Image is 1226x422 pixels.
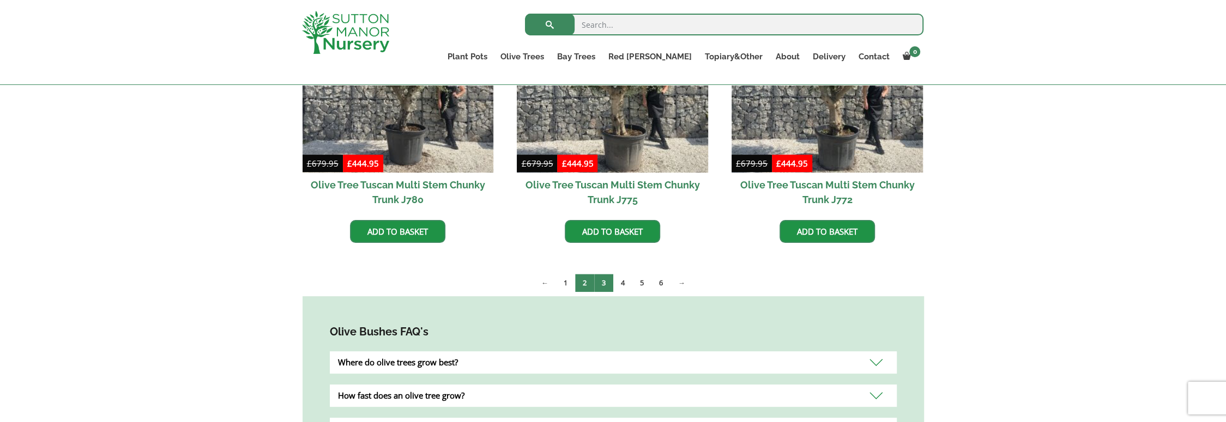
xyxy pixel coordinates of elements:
a: Red [PERSON_NAME] [602,49,698,64]
a: Page 4 [613,274,632,292]
span: £ [347,158,352,169]
a: Page 1 [556,274,575,292]
span: £ [521,158,526,169]
input: Search... [525,14,923,35]
bdi: 679.95 [307,158,339,169]
bdi: 679.95 [521,158,553,169]
a: Page 5 [632,274,651,292]
a: Bay Trees [551,49,602,64]
a: Add to basket: “Olive Tree Tuscan Multi Stem Chunky Trunk J775” [565,220,660,243]
a: Page 3 [594,274,613,292]
a: Delivery [806,49,851,64]
span: £ [776,158,781,169]
bdi: 444.95 [347,158,379,169]
a: ← [534,274,556,292]
a: → [671,274,693,292]
a: Page 6 [651,274,671,292]
nav: Product Pagination [303,273,924,296]
span: 0 [909,46,920,57]
a: 0 [896,49,923,64]
h2: Olive Tree Tuscan Multi Stem Chunky Trunk J780 [303,173,494,212]
a: Add to basket: “Olive Tree Tuscan Multi Stem Chunky Trunk J780” [350,220,445,243]
span: £ [736,158,741,169]
a: About [769,49,806,64]
a: Add to basket: “Olive Tree Tuscan Multi Stem Chunky Trunk J772” [780,220,875,243]
a: Topiary&Other [698,49,769,64]
a: Contact [851,49,896,64]
a: Plant Pots [441,49,494,64]
span: £ [561,158,566,169]
bdi: 679.95 [736,158,768,169]
div: How fast does an olive tree grow? [330,384,897,407]
img: logo [302,11,389,54]
span: £ [307,158,312,169]
h4: Olive Bushes FAQ's [330,323,897,340]
h2: Olive Tree Tuscan Multi Stem Chunky Trunk J775 [517,173,708,212]
h2: Olive Tree Tuscan Multi Stem Chunky Trunk J772 [732,173,923,212]
bdi: 444.95 [561,158,593,169]
a: Olive Trees [494,49,551,64]
div: Where do olive trees grow best? [330,351,897,374]
bdi: 444.95 [776,158,808,169]
span: Page 2 [575,274,594,292]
